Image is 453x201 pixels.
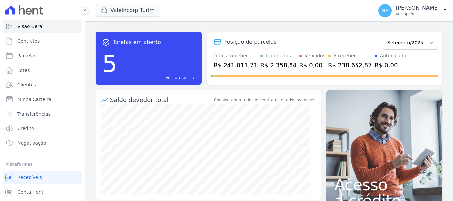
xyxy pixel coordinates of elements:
div: Posição de parcelas [224,38,277,46]
p: Ver opções [396,11,440,17]
div: R$ 2.358,84 [260,61,297,70]
div: R$ 0,00 [299,61,325,70]
span: east [190,75,195,80]
a: Contratos [3,34,82,48]
a: Crédito [3,122,82,135]
div: Vencidos [305,52,325,59]
span: Parcelas [17,52,36,59]
span: Transferências [17,111,51,117]
a: Visão Geral [3,20,82,33]
span: Visão Geral [17,23,44,30]
button: Valeincorp Turim [96,4,160,17]
div: Saldo devedor total [110,95,213,104]
div: R$ 241.011,71 [214,61,258,70]
span: Acesso [334,177,434,193]
a: Clientes [3,78,82,91]
a: Minha Carteira [3,93,82,106]
button: RF [PERSON_NAME] Ver opções [373,1,453,20]
div: Liquidados [266,52,291,59]
a: Parcelas [3,49,82,62]
span: RF [382,8,388,13]
span: Crédito [17,125,34,132]
span: Ver tarefas [166,75,187,81]
div: 5 [102,46,117,81]
a: Transferências [3,107,82,121]
div: Considerando todos os contratos e todos os meses [214,97,315,103]
span: Conta Hent [17,189,43,195]
span: Negativação [17,140,46,146]
div: Total a receber [214,52,258,59]
div: Plataformas [5,160,79,168]
a: Conta Hent [3,185,82,199]
span: Recebíveis [17,174,42,181]
div: Antecipado [380,52,406,59]
a: Ver tarefas east [120,75,195,81]
div: R$ 238.652,87 [328,61,372,70]
span: Tarefas em aberto [113,38,161,46]
a: Lotes [3,64,82,77]
a: Negativação [3,136,82,150]
div: R$ 0,00 [375,61,406,70]
span: Clientes [17,81,36,88]
span: Lotes [17,67,30,74]
a: Recebíveis [3,171,82,184]
div: A receber [333,52,356,59]
span: Minha Carteira [17,96,51,103]
p: [PERSON_NAME] [396,5,440,11]
span: Contratos [17,38,40,44]
span: task_alt [102,38,110,46]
